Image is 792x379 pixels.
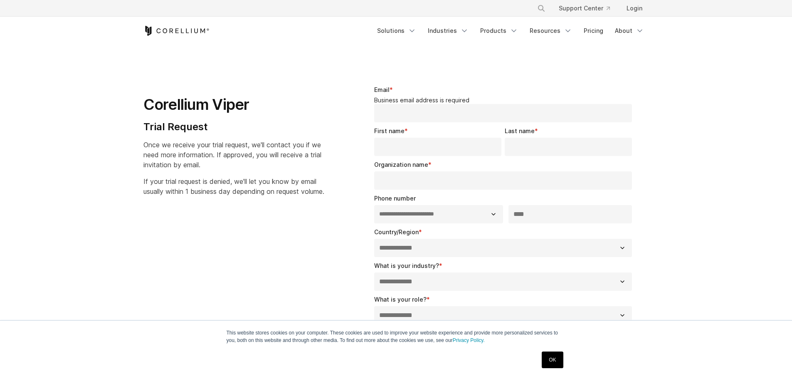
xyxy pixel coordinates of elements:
a: Products [475,23,523,38]
a: Solutions [372,23,421,38]
span: Once we receive your trial request, we'll contact you if we need more information. If approved, y... [143,141,321,169]
div: Navigation Menu [527,1,649,16]
a: Industries [423,23,474,38]
span: Phone number [374,195,416,202]
a: Corellium Home [143,26,210,36]
a: Pricing [579,23,608,38]
a: Privacy Policy. [453,337,485,343]
h4: Trial Request [143,121,324,133]
span: Last name [505,127,535,134]
span: What is your industry? [374,262,439,269]
button: Search [534,1,549,16]
span: If your trial request is denied, we'll let you know by email usually within 1 business day depend... [143,177,324,196]
h1: Corellium Viper [143,95,324,114]
legend: Business email address is required [374,97,636,104]
a: Support Center [552,1,617,16]
span: Organization name [374,161,428,168]
a: About [610,23,649,38]
a: Login [620,1,649,16]
span: Country/Region [374,228,419,235]
div: Navigation Menu [372,23,649,38]
span: What is your role? [374,296,427,303]
p: This website stores cookies on your computer. These cookies are used to improve your website expe... [227,329,566,344]
a: Resources [525,23,577,38]
span: First name [374,127,405,134]
a: OK [542,352,563,368]
span: Email [374,86,390,93]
